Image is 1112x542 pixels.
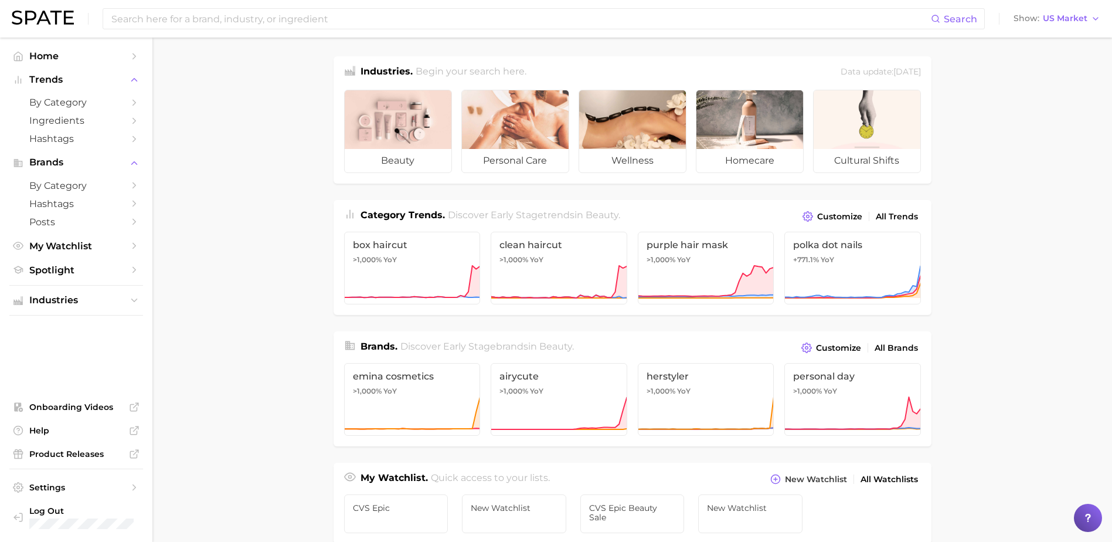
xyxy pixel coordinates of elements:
[499,239,618,250] span: clean haircut
[29,402,123,412] span: Onboarding Videos
[1043,15,1087,22] span: US Market
[814,149,920,172] span: cultural shifts
[638,232,774,304] a: purple hair mask>1,000% YoY
[767,471,849,487] button: New Watchlist
[785,475,847,485] span: New Watchlist
[1014,15,1039,22] span: Show
[353,503,440,513] span: CVS Epic
[793,255,819,264] span: +771.1%
[9,111,143,130] a: Ingredients
[9,398,143,416] a: Onboarding Videos
[29,240,123,252] span: My Watchlist
[29,115,123,126] span: Ingredients
[361,209,445,221] span: Category Trends .
[944,13,977,25] span: Search
[29,295,123,306] span: Industries
[9,93,143,111] a: by Category
[345,149,451,172] span: beauty
[793,371,912,382] span: personal day
[462,149,569,172] span: personal care
[9,47,143,65] a: Home
[353,387,382,395] span: >1,000%
[793,387,822,395] span: >1,000%
[29,50,123,62] span: Home
[530,255,543,265] span: YoY
[579,149,686,172] span: wellness
[29,133,123,144] span: Hashtags
[29,157,123,168] span: Brands
[12,11,74,25] img: SPATE
[9,71,143,89] button: Trends
[499,371,618,382] span: airycute
[647,255,675,264] span: >1,000%
[29,216,123,228] span: Posts
[361,471,428,487] h1: My Watchlist.
[696,90,804,173] a: homecare
[9,261,143,279] a: Spotlight
[9,479,143,496] a: Settings
[586,209,618,221] span: beauty
[9,292,143,309] button: Industries
[499,255,528,264] span: >1,000%
[462,494,566,533] a: New Watchlist
[589,503,676,522] span: CVS Epic Beauty Sale
[29,482,123,493] span: Settings
[471,503,557,513] span: New Watchlist
[344,232,481,304] a: box haircut>1,000% YoY
[817,212,862,222] span: Customize
[9,195,143,213] a: Hashtags
[580,494,685,533] a: CVS Epic Beauty Sale
[530,387,543,396] span: YoY
[784,232,921,304] a: polka dot nails+771.1% YoY
[29,265,123,276] span: Spotlight
[29,180,123,191] span: by Category
[29,506,145,516] span: Log Out
[361,65,413,80] h1: Industries.
[353,255,382,264] span: >1,000%
[579,90,686,173] a: wellness
[876,212,918,222] span: All Trends
[698,494,802,533] a: New Watchlist
[29,198,123,209] span: Hashtags
[361,341,397,352] span: Brands .
[841,65,921,80] div: Data update: [DATE]
[491,363,627,436] a: airycute>1,000% YoY
[696,149,803,172] span: homecare
[9,445,143,463] a: Product Releases
[29,97,123,108] span: by Category
[1011,11,1103,26] button: ShowUS Market
[9,213,143,231] a: Posts
[539,341,572,352] span: beauty
[9,422,143,439] a: Help
[499,387,528,395] span: >1,000%
[431,471,550,487] h2: Quick access to your lists.
[816,343,861,353] span: Customize
[353,371,472,382] span: emina cosmetics
[9,502,143,533] a: Log out. Currently logged in with e-mail kathy.seremetis@loreal.com.
[9,237,143,255] a: My Watchlist
[858,472,921,487] a: All Watchlists
[800,208,865,225] button: Customize
[344,494,448,533] a: CVS Epic
[784,363,921,436] a: personal day>1,000% YoY
[9,177,143,195] a: by Category
[707,503,794,513] span: New Watchlist
[9,154,143,171] button: Brands
[824,387,837,396] span: YoY
[29,449,123,459] span: Product Releases
[873,209,921,225] a: All Trends
[110,9,931,29] input: Search here for a brand, industry, or ingredient
[383,387,397,396] span: YoY
[875,343,918,353] span: All Brands
[383,255,397,265] span: YoY
[647,239,766,250] span: purple hair mask
[677,387,691,396] span: YoY
[638,363,774,436] a: herstyler>1,000% YoY
[400,341,574,352] span: Discover Early Stage brands in .
[29,74,123,85] span: Trends
[872,340,921,356] a: All Brands
[353,239,472,250] span: box haircut
[793,239,912,250] span: polka dot nails
[344,90,452,173] a: beauty
[647,387,675,395] span: >1,000%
